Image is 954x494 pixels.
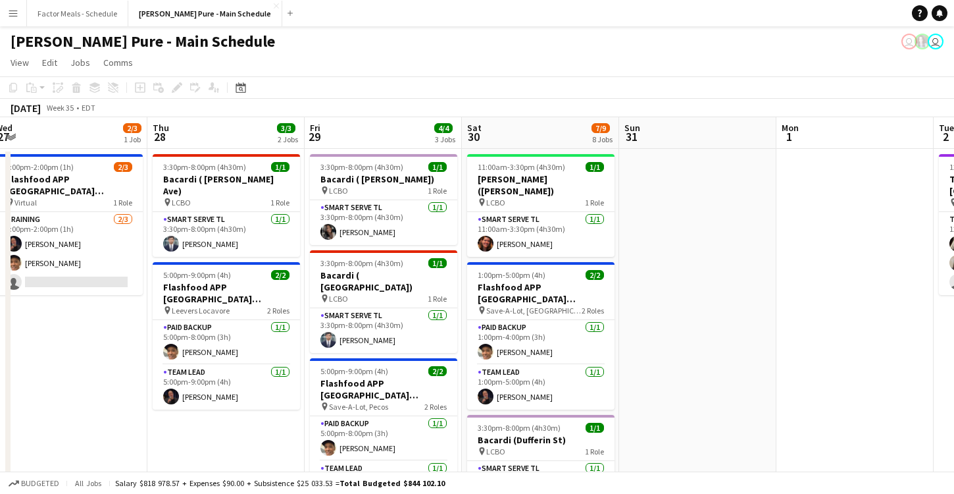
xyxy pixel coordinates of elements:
span: Fri [310,122,320,134]
span: All jobs [72,478,104,488]
span: LCBO [329,186,348,196]
div: EDT [82,103,95,113]
span: 1 Role [428,186,447,196]
span: 2/3 [114,162,132,172]
span: 5:00pm-9:00pm (4h) [320,366,388,376]
div: 2 Jobs [278,134,298,144]
span: 28 [151,129,169,144]
a: Comms [98,54,138,71]
span: Total Budgeted $844 102.10 [339,478,445,488]
button: Budgeted [7,476,61,491]
span: Leevers Locavore [172,306,230,316]
h3: Bacardi ( [PERSON_NAME]) [310,173,457,185]
div: 1 Job [124,134,141,144]
app-card-role: Paid Backup1/15:00pm-8:00pm (3h)[PERSON_NAME] [310,416,457,461]
span: Save-A-Lot, [GEOGRAPHIC_DATA] [486,306,582,316]
h3: [PERSON_NAME] ([PERSON_NAME]) [467,173,615,197]
span: LCBO [329,294,348,304]
span: 3:30pm-8:00pm (4h30m) [320,162,403,172]
button: Factor Meals - Schedule [27,1,128,26]
app-card-role: Smart Serve TL1/13:30pm-8:00pm (4h30m)[PERSON_NAME] [153,212,300,257]
div: [DATE] [11,101,41,115]
span: Tue [939,122,954,134]
span: 11:00am-3:30pm (4h30m) [478,162,565,172]
span: 1/1 [428,258,447,268]
span: 3:30pm-8:00pm (4h30m) [163,162,246,172]
h3: Bacardi ( [PERSON_NAME] Ave) [153,173,300,197]
span: 1 Role [428,294,447,304]
app-user-avatar: Leticia Fayzano [901,34,917,49]
span: LCBO [486,447,505,456]
span: 3/3 [277,123,295,133]
span: 1/1 [586,162,604,172]
span: 7/9 [591,123,610,133]
div: Salary $818 978.57 + Expenses $90.00 + Subsistence $25 033.53 = [115,478,445,488]
span: 1/1 [586,423,604,433]
h3: Flashfood APP [GEOGRAPHIC_DATA] [GEOGRAPHIC_DATA], [GEOGRAPHIC_DATA] [153,281,300,305]
app-card-role: Team Lead1/11:00pm-5:00pm (4h)[PERSON_NAME] [467,365,615,410]
span: Week 35 [43,103,76,113]
app-job-card: 1:00pm-5:00pm (4h)2/2Flashfood APP [GEOGRAPHIC_DATA] [GEOGRAPHIC_DATA], [GEOGRAPHIC_DATA] Save-A-... [467,262,615,410]
span: View [11,57,29,69]
span: 2 Roles [267,306,289,316]
span: Mon [782,122,799,134]
a: Jobs [65,54,95,71]
span: Jobs [70,57,90,69]
span: 1/1 [428,162,447,172]
span: Comms [103,57,133,69]
span: 3:30pm-8:00pm (4h30m) [320,258,403,268]
span: Sat [467,122,482,134]
span: Edit [42,57,57,69]
span: 31 [622,129,640,144]
app-job-card: 11:00am-3:30pm (4h30m)1/1[PERSON_NAME] ([PERSON_NAME]) LCBO1 RoleSmart Serve TL1/111:00am-3:30pm ... [467,154,615,257]
button: [PERSON_NAME] Pure - Main Schedule [128,1,282,26]
span: 29 [308,129,320,144]
span: 1 Role [585,447,604,456]
app-job-card: 3:30pm-8:00pm (4h30m)1/1Bacardi ( [GEOGRAPHIC_DATA]) LCBO1 RoleSmart Serve TL1/13:30pm-8:00pm (4h... [310,250,457,353]
span: 1 Role [113,198,132,207]
app-card-role: Smart Serve TL1/13:30pm-8:00pm (4h30m)[PERSON_NAME] [310,308,457,353]
span: Thu [153,122,169,134]
span: 1:00pm-2:00pm (1h) [6,162,74,172]
app-card-role: Smart Serve TL1/111:00am-3:30pm (4h30m)[PERSON_NAME] [467,212,615,257]
span: 1:00pm-5:00pm (4h) [478,270,545,280]
a: View [5,54,34,71]
span: 2/2 [586,270,604,280]
h3: Flashfood APP [GEOGRAPHIC_DATA] [GEOGRAPHIC_DATA], [GEOGRAPHIC_DATA] [467,281,615,305]
span: 2/2 [271,270,289,280]
span: Virtual [14,198,37,207]
app-user-avatar: Ashleigh Rains [915,34,930,49]
app-job-card: 3:30pm-8:00pm (4h30m)1/1Bacardi ( [PERSON_NAME] Ave) LCBO1 RoleSmart Serve TL1/13:30pm-8:00pm (4h... [153,154,300,257]
app-card-role: Paid Backup1/11:00pm-4:00pm (3h)[PERSON_NAME] [467,320,615,365]
app-job-card: 3:30pm-8:00pm (4h30m)1/1Bacardi ( [PERSON_NAME]) LCBO1 RoleSmart Serve TL1/13:30pm-8:00pm (4h30m)... [310,154,457,245]
span: Save-A-Lot, Pecos [329,402,388,412]
h3: Bacardi ( [GEOGRAPHIC_DATA]) [310,269,457,293]
span: 5:00pm-9:00pm (4h) [163,270,231,280]
app-job-card: 5:00pm-9:00pm (4h)2/2Flashfood APP [GEOGRAPHIC_DATA] [GEOGRAPHIC_DATA], [GEOGRAPHIC_DATA] Leevers... [153,262,300,410]
span: 2 Roles [424,402,447,412]
span: 1/1 [271,162,289,172]
app-card-role: Paid Backup1/15:00pm-8:00pm (3h)[PERSON_NAME] [153,320,300,365]
app-card-role: Smart Serve TL1/13:30pm-8:00pm (4h30m)[PERSON_NAME] [310,200,457,245]
span: 4/4 [434,123,453,133]
span: LCBO [486,198,505,207]
div: 8 Jobs [592,134,613,144]
span: 2/2 [428,366,447,376]
span: 2/3 [123,123,141,133]
h3: Flashfood APP [GEOGRAPHIC_DATA] [GEOGRAPHIC_DATA], [GEOGRAPHIC_DATA] [310,377,457,401]
app-user-avatar: Tifany Scifo [928,34,943,49]
a: Edit [37,54,63,71]
span: 30 [465,129,482,144]
h1: [PERSON_NAME] Pure - Main Schedule [11,32,275,51]
span: 2 [937,129,954,144]
span: 1 [780,129,799,144]
div: 3 Jobs [435,134,455,144]
span: 2 Roles [582,306,604,316]
span: 1 Role [585,198,604,207]
span: 3:30pm-8:00pm (4h30m) [478,423,561,433]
